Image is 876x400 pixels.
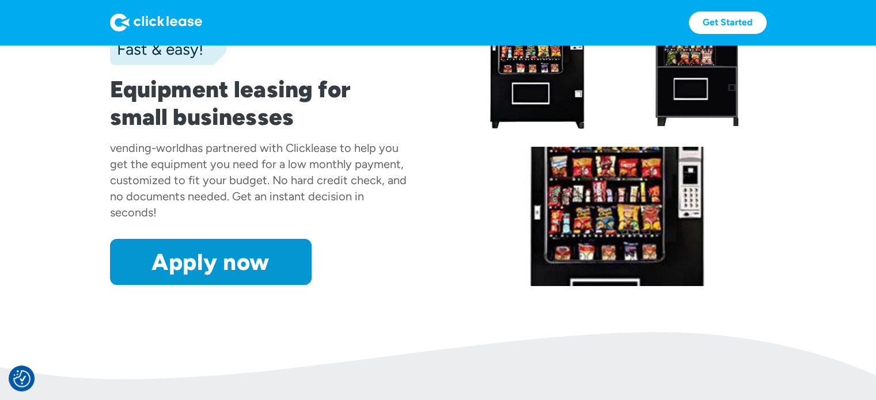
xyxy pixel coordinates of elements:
[110,13,202,32] img: Logo
[13,370,31,387] img: Revisit consent button
[689,12,767,34] a: Get Started
[110,37,203,60] div: Fast & easy!
[110,75,408,131] h1: Equipment leasing for small businesses
[13,370,31,387] button: Consent Preferences
[110,239,312,285] a: Apply now
[110,141,185,155] div: vending-world
[110,141,407,219] div: has partnered with Clicklease to help you get the equipment you need for a low monthly payment, c...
